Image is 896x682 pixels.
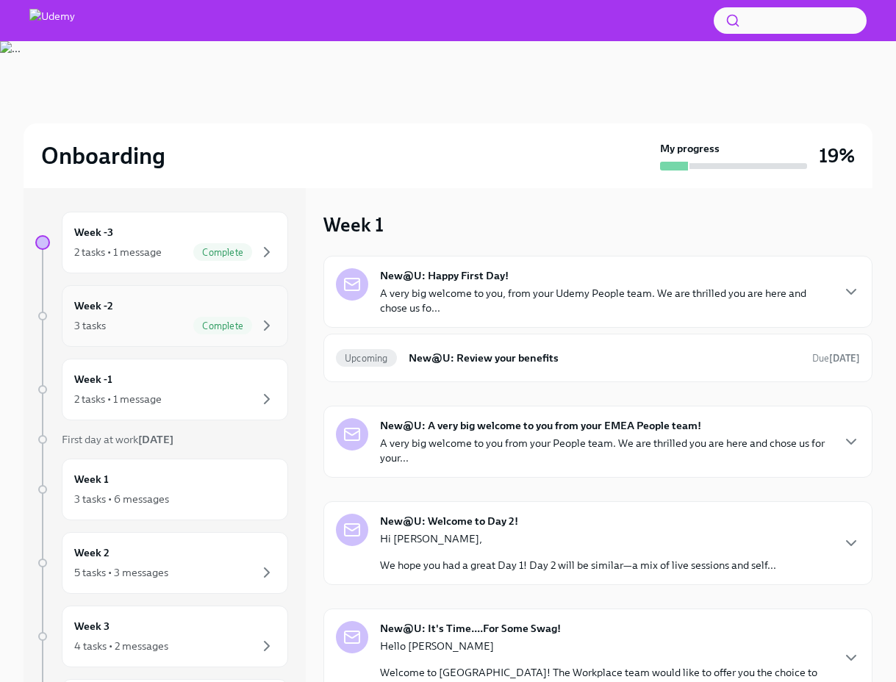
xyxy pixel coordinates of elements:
p: Hi [PERSON_NAME], [380,531,776,546]
h6: Week 2 [74,545,110,561]
div: 4 tasks • 2 messages [74,639,168,653]
a: Week -23 tasksComplete [35,285,288,347]
strong: New@U: It's Time....For Some Swag! [380,621,561,636]
h6: Week -2 [74,298,113,314]
strong: [DATE] [829,353,860,364]
strong: New@U: A very big welcome to you from your EMEA People team! [380,418,701,433]
a: Week 34 tasks • 2 messages [35,606,288,667]
div: 5 tasks • 3 messages [74,565,168,580]
strong: My progress [660,141,720,156]
span: Complete [193,247,252,258]
p: A very big welcome to you from your People team. We are thrilled you are here and chose us for yo... [380,436,831,465]
p: Hello [PERSON_NAME] [380,639,831,653]
p: We hope you had a great Day 1! Day 2 will be similar—a mix of live sessions and self... [380,558,776,572]
p: A very big welcome to you, from your Udemy People team. We are thrilled you are here and chose us... [380,286,831,315]
a: Week 13 tasks • 6 messages [35,459,288,520]
strong: [DATE] [138,433,173,446]
h3: Week 1 [323,212,384,238]
a: UpcomingNew@U: Review your benefitsDue[DATE] [336,346,860,370]
div: 2 tasks • 1 message [74,392,162,406]
span: October 16th, 2025 10:00 [812,351,860,365]
a: Week -12 tasks • 1 message [35,359,288,420]
img: Udemy [29,9,75,32]
span: First day at work [62,433,173,446]
strong: New@U: Welcome to Day 2! [380,514,518,528]
h2: Onboarding [41,141,165,170]
div: 3 tasks [74,318,106,333]
h6: Week -1 [74,371,112,387]
h6: Week 3 [74,618,110,634]
a: Week 25 tasks • 3 messages [35,532,288,594]
span: Due [812,353,860,364]
span: Complete [193,320,252,331]
h6: New@U: Review your benefits [409,350,800,366]
div: 2 tasks • 1 message [74,245,162,259]
h6: Week -3 [74,224,113,240]
div: 3 tasks • 6 messages [74,492,169,506]
strong: New@U: Happy First Day! [380,268,509,283]
h3: 19% [819,143,855,169]
h6: Week 1 [74,471,109,487]
a: First day at work[DATE] [35,432,288,447]
a: Week -32 tasks • 1 messageComplete [35,212,288,273]
span: Upcoming [336,353,397,364]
